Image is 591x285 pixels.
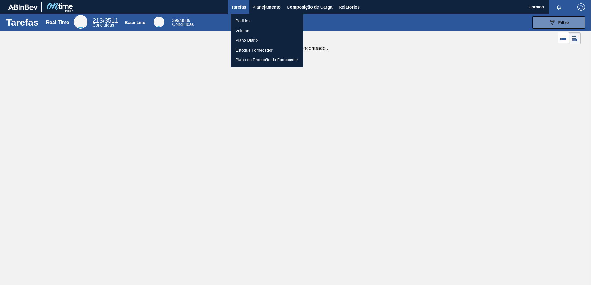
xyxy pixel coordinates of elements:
a: Pedidos [231,16,303,26]
a: Volume [231,26,303,36]
a: Plano de Produção do Fornecedor [231,55,303,65]
a: Estoque Fornecedor [231,45,303,55]
a: Plano Diário [231,35,303,45]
